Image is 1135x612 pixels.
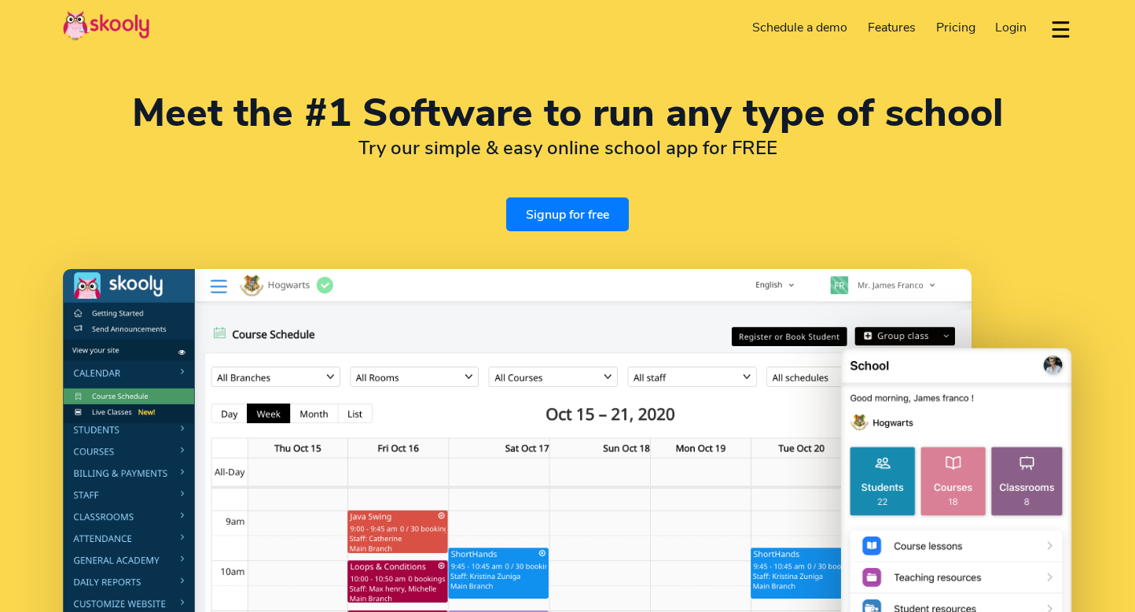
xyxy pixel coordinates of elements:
[858,15,926,40] a: Features
[506,197,629,231] a: Signup for free
[63,10,149,41] img: Skooly
[985,15,1037,40] a: Login
[63,136,1072,160] h2: Try our simple & easy online school app for FREE
[63,94,1072,132] h1: Meet the #1 Software to run any type of school
[743,15,858,40] a: Schedule a demo
[995,19,1027,36] span: Login
[936,19,975,36] span: Pricing
[1049,11,1072,47] button: dropdown menu
[926,15,986,40] a: Pricing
